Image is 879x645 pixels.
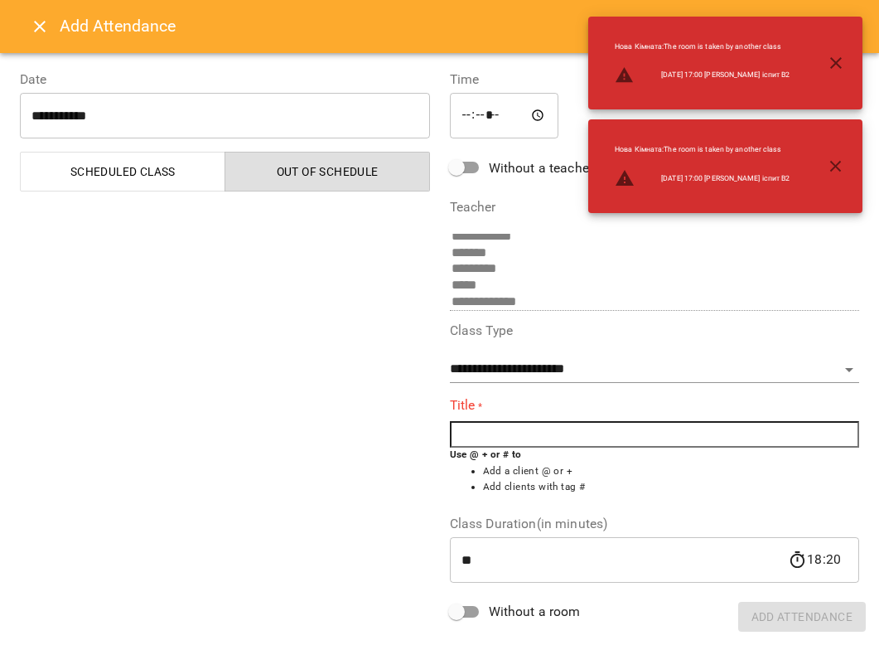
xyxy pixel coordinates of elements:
[483,463,860,480] li: Add a client @ or +
[20,152,225,192] button: Scheduled class
[450,517,860,531] label: Class Duration(in minutes)
[235,162,420,182] span: Out of Schedule
[60,13,859,39] h6: Add Attendance
[483,479,860,496] li: Add clients with tag #
[31,162,215,182] span: Scheduled class
[601,138,803,162] li: Нова Кімната : The room is taken by another class
[20,7,60,46] button: Close
[20,73,430,86] label: Date
[601,35,803,59] li: Нова Кімната : The room is taken by another class
[450,73,860,86] label: Time
[225,152,430,192] button: Out of Schedule
[489,602,581,622] span: Without a room
[450,396,860,415] label: Title
[601,59,803,92] li: [DATE] 17:00 [PERSON_NAME] іспит В2
[601,162,803,195] li: [DATE] 17:00 [PERSON_NAME] іспит В2
[489,158,594,178] span: Without a teacher
[450,324,860,337] label: Class Type
[450,201,860,214] label: Teacher
[450,449,522,460] b: Use @ + or # to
